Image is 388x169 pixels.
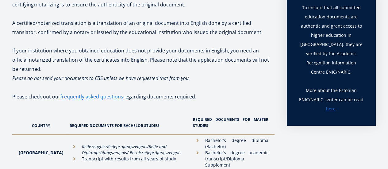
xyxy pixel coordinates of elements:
em: Please do not send your documents to EBS unless we have requested that from you. [12,75,190,82]
li: Bachelor’s degree diploma (Bachelor) [193,137,268,150]
li: Transcript with results from all years of study [70,156,187,162]
th: Required documents for Master studies [190,110,275,135]
p: To ensure that all submitted education documents are authentic and grant access to higher educati... [299,3,363,86]
p: More about the Estonian ENIC/NARIC center can be read . [299,86,363,113]
li: Bachelor’s degree academic transcript/Diploma Supplement [193,150,268,168]
p: Please check out our regarding documents required. [12,92,275,110]
em: und Diplomprüfungszeugnis/ Berufsreifeprüfungszeugnis [82,144,181,156]
p: If your institution where you obtained education does not provide your documents in English, you ... [12,46,275,74]
em: Reifezeugnis/Reifeprüfungszeugnis/Reife- [82,144,159,149]
th: Required documents for Bachelor studies [67,110,190,135]
strong: [GEOGRAPHIC_DATA] [19,150,63,156]
a: frequently asked questions [60,92,123,101]
th: Country [12,110,67,135]
a: here [326,104,336,113]
p: A certified/notarized translation is a translation of an original document into English done by a... [12,18,275,37]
